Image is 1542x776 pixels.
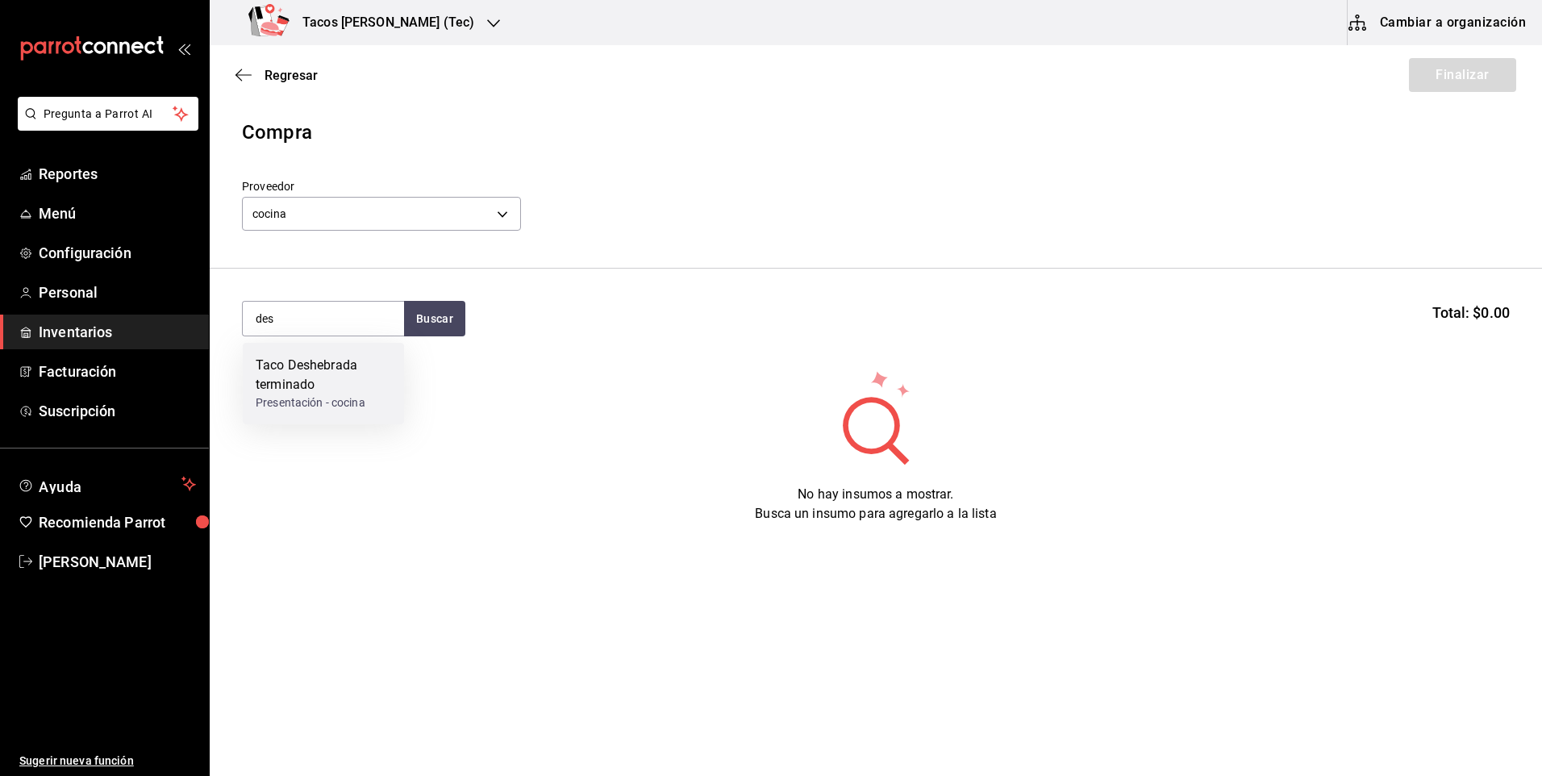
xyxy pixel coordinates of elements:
button: Pregunta a Parrot AI [18,97,198,131]
label: Proveedor [242,181,521,192]
a: Pregunta a Parrot AI [11,117,198,134]
div: Compra [242,118,1510,147]
span: Total: $0.00 [1432,302,1510,323]
span: Personal [39,282,196,303]
span: Pregunta a Parrot AI [44,106,173,123]
span: [PERSON_NAME] [39,551,196,573]
div: cocina [242,197,521,231]
h3: Tacos [PERSON_NAME] (Tec) [290,13,474,32]
span: Suscripción [39,400,196,422]
button: Buscar [404,301,465,336]
button: open_drawer_menu [177,42,190,55]
span: Facturación [39,361,196,382]
span: Ayuda [39,474,175,494]
input: Buscar insumo [243,302,404,336]
span: Reportes [39,163,196,185]
div: Presentación - cocina [256,394,391,411]
span: Menú [39,202,196,224]
div: Taco Deshebrada terminado [256,356,391,394]
span: Recomienda Parrot [39,511,196,533]
span: Configuración [39,242,196,264]
span: Regresar [265,68,318,83]
button: Regresar [235,68,318,83]
span: No hay insumos a mostrar. Busca un insumo para agregarlo a la lista [755,486,996,521]
span: Sugerir nueva función [19,753,196,770]
span: Inventarios [39,321,196,343]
